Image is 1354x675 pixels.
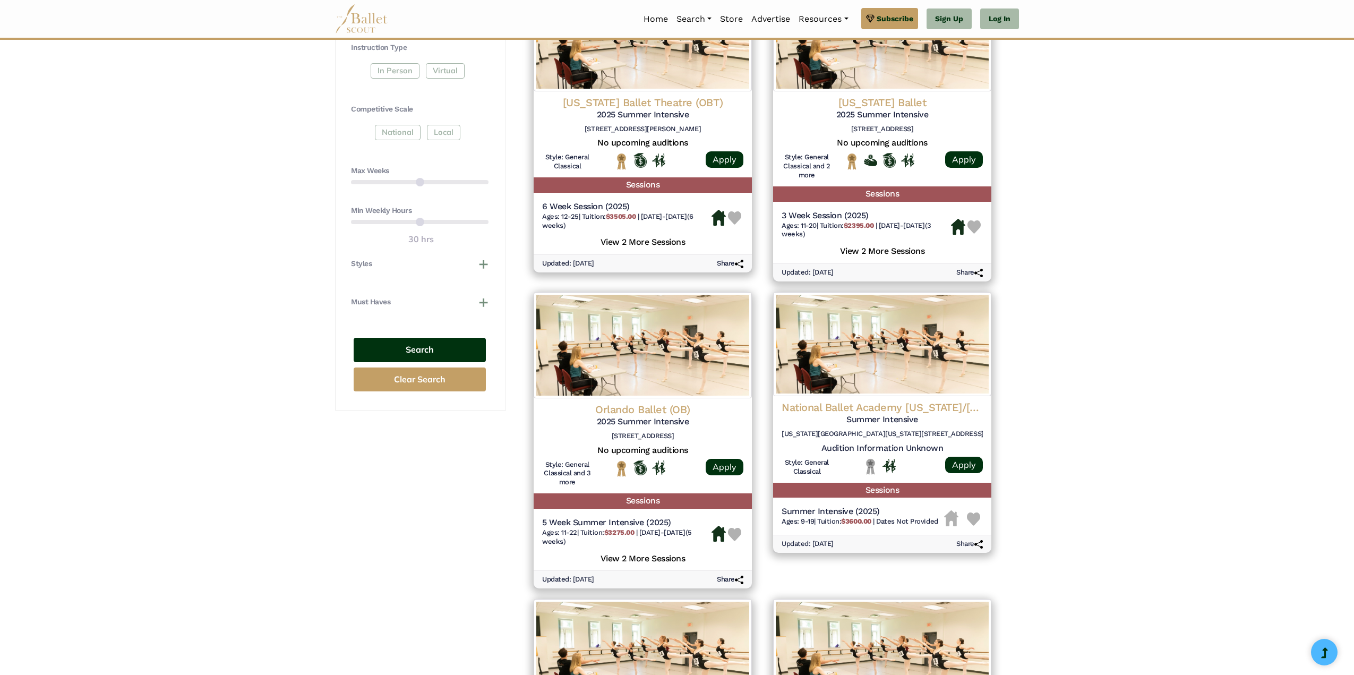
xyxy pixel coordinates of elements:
[717,259,743,268] h6: Share
[639,8,672,30] a: Home
[782,221,817,229] span: Ages: 11-20
[882,459,896,473] img: In Person
[773,186,991,202] h5: Sessions
[534,493,752,509] h5: Sessions
[956,268,983,277] h6: Share
[542,445,743,456] h5: No upcoming auditions
[542,528,577,536] span: Ages: 11-22
[542,201,712,212] h5: 6 Week Session (2025)
[706,151,743,168] a: Apply
[901,153,914,167] img: In Person
[967,512,980,526] img: Heart
[882,153,896,168] img: Offers Scholarship
[351,297,390,307] h4: Must Haves
[980,8,1019,30] a: Log In
[782,109,983,121] h5: 2025 Summer Intensive
[542,416,743,428] h5: 2025 Summer Intensive
[773,483,991,498] h5: Sessions
[845,153,859,169] img: National
[782,96,983,109] h4: [US_STATE] Ballet
[604,528,634,536] b: $3275.00
[712,210,726,226] img: Housing Available
[633,460,647,475] img: Offers Scholarship
[864,155,877,166] img: Offers Financial Aid
[542,109,743,121] h5: 2025 Summer Intensive
[782,243,983,257] h5: View 2 More Sessions
[542,212,579,220] span: Ages: 12-25
[861,8,918,29] a: Subscribe
[716,8,747,30] a: Store
[951,219,965,235] img: Housing Available
[927,8,972,30] a: Sign Up
[712,526,726,542] img: Housing Available
[542,212,712,230] h6: | |
[967,220,981,234] img: Heart
[542,153,593,171] h6: Style: General Classical
[706,459,743,475] a: Apply
[794,8,852,30] a: Resources
[956,540,983,549] h6: Share
[782,414,983,425] h5: Summer Intensive
[351,104,489,115] h4: Competitive Scale
[351,259,372,269] h4: Styles
[782,221,951,240] h6: | |
[542,575,594,584] h6: Updated: [DATE]
[606,212,636,220] b: $3505.00
[782,506,938,517] h5: Summer Intensive (2025)
[817,517,873,525] span: Tuition:
[782,138,983,149] h5: No upcoming auditions
[582,212,638,220] span: Tuition:
[866,13,875,24] img: gem.svg
[841,517,871,525] b: $3600.00
[672,8,716,30] a: Search
[408,233,434,246] output: 30 hrs
[782,125,983,134] h6: [STREET_ADDRESS]
[542,403,743,416] h4: Orlando Ballet (OB)
[782,458,832,476] h6: Style: General Classical
[534,292,752,398] img: Logo
[844,221,873,229] b: $2395.00
[782,540,834,549] h6: Updated: [DATE]
[782,268,834,277] h6: Updated: [DATE]
[877,13,913,24] span: Subscribe
[542,551,743,565] h5: View 2 More Sessions
[944,510,958,526] img: Housing Unavailable
[542,138,743,149] h5: No upcoming auditions
[782,430,983,439] h6: [US_STATE][GEOGRAPHIC_DATA][US_STATE][STREET_ADDRESS]
[542,528,692,545] span: [DATE]-[DATE] (5 weeks)
[717,575,743,584] h6: Share
[782,443,983,454] h5: Audition Information Unknown
[652,460,665,474] img: In Person
[351,206,489,216] h4: Min Weekly Hours
[542,460,593,488] h6: Style: General Classical and 3 more
[782,210,951,221] h5: 3 Week Session (2025)
[354,338,486,363] button: Search
[542,517,712,528] h5: 5 Week Summer Intensive (2025)
[782,153,832,180] h6: Style: General Classical and 2 more
[615,460,628,477] img: National
[542,212,693,229] span: [DATE]-[DATE] (6 weeks)
[773,292,991,396] img: Logo
[542,96,743,109] h4: [US_STATE] Ballet Theatre (OBT)
[542,234,743,248] h5: View 2 More Sessions
[864,458,877,475] img: Local
[542,432,743,441] h6: [STREET_ADDRESS]
[820,221,876,229] span: Tuition:
[354,368,486,391] button: Clear Search
[728,528,741,541] img: Heart
[747,8,794,30] a: Advertise
[580,528,636,536] span: Tuition:
[876,517,938,525] span: Dates Not Provided
[728,211,741,225] img: Heart
[782,221,931,238] span: [DATE]-[DATE] (3 weeks)
[782,400,983,414] h4: National Ballet Academy [US_STATE]/[GEOGRAPHIC_DATA]
[945,457,983,473] a: Apply
[652,153,665,167] img: In Person
[351,297,489,307] button: Must Haves
[542,125,743,134] h6: [STREET_ADDRESS][PERSON_NAME]
[945,151,983,168] a: Apply
[542,259,594,268] h6: Updated: [DATE]
[351,42,489,53] h4: Instruction Type
[782,517,938,526] h6: | |
[782,517,814,525] span: Ages: 9-19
